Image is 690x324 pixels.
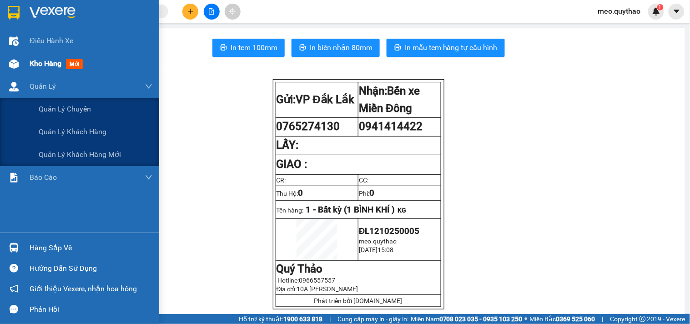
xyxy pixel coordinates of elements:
span: plus [187,8,194,15]
strong: 1900 633 818 [283,315,322,323]
span: Báo cáo [30,172,57,183]
span: ĐL1210250005 [359,226,419,236]
span: 0 [369,188,374,198]
span: 0765274130 [277,120,340,133]
sup: 1 [657,4,664,10]
span: Quản lý khách hàng [39,126,106,137]
span: KG [398,207,407,214]
span: Miền Bắc [530,314,595,324]
span: aim [229,8,236,15]
span: message [10,305,18,314]
span: 0941414422 [359,120,423,133]
img: warehouse-icon [9,59,19,69]
img: logo-vxr [8,6,20,20]
strong: Nhận: [359,85,420,115]
button: printerIn biên nhận 80mm [292,39,380,57]
button: printerIn tem 100mm [212,39,285,57]
strong: 0708 023 035 - 0935 103 250 [439,315,523,323]
span: Kho hàng [30,59,61,68]
span: Địa chỉ: [277,285,358,293]
span: 10A [PERSON_NAME] [297,285,358,293]
span: Quản lý chuyến [39,103,91,115]
span: printer [220,44,227,52]
img: icon-new-feature [652,7,660,15]
span: | [329,314,331,324]
img: warehouse-icon [9,243,19,253]
td: CR: [276,174,358,186]
td: CC: [358,174,441,186]
div: Hàng sắp về [30,241,152,255]
span: Hotline: [278,277,336,284]
span: In tem 100mm [231,42,277,53]
span: Quản Lý [30,81,56,92]
button: printerIn mẫu tem hàng tự cấu hình [387,39,505,57]
span: Nhận: [78,9,100,18]
span: Điều hành xe [30,35,74,46]
div: Bến xe Miền Đông [78,8,141,30]
span: meo.quythao [591,5,648,17]
span: down [145,174,152,181]
span: meo.quythao [359,238,397,245]
div: VP Đắk Lắk [8,8,71,30]
span: Gửi: [8,9,22,18]
span: Giới thiệu Vexere, nhận hoa hồng [30,283,137,294]
span: CR : [7,49,21,58]
td: Thu Hộ: [276,186,358,200]
button: aim [225,4,241,20]
strong: 0369 525 060 [556,315,595,323]
span: caret-down [673,7,681,15]
td: Phát triển bởi [DOMAIN_NAME] [276,295,441,307]
span: printer [394,44,401,52]
img: warehouse-icon [9,82,19,91]
button: plus [182,4,198,20]
img: warehouse-icon [9,36,19,46]
span: Miền Nam [411,314,523,324]
span: copyright [640,316,646,322]
span: 1 [659,4,662,10]
strong: LẤY: [277,139,299,152]
span: question-circle [10,264,18,273]
span: In biên nhận 80mm [310,42,373,53]
span: down [145,83,152,90]
img: solution-icon [9,173,19,182]
div: 70.000 [7,48,73,59]
span: notification [10,284,18,293]
span: Bến xe Miền Đông [359,85,420,115]
span: Quản lý khách hàng mới [39,149,121,160]
span: SL [114,63,126,76]
span: 15:08 [378,246,393,253]
div: 0941414422 [78,30,141,42]
strong: Quý Thảo [277,263,323,275]
span: Cung cấp máy in - giấy in: [337,314,408,324]
span: Hỗ trợ kỹ thuật: [239,314,322,324]
button: file-add [204,4,220,20]
span: 1 - Bất kỳ (1 BÌNH KHÍ ) [306,205,395,215]
p: Tên hàng: [277,205,440,215]
span: file-add [208,8,215,15]
span: VP Đắk Lắk [296,93,355,106]
strong: Gửi: [277,93,355,106]
span: | [602,314,604,324]
div: 0765274130 [8,30,71,42]
span: 0966557557 [299,277,336,284]
button: caret-down [669,4,685,20]
span: ⚪️ [525,317,528,321]
span: mới [66,59,83,69]
td: Phí: [358,186,441,200]
div: Hướng dẫn sử dụng [30,262,152,275]
span: In mẫu tem hàng tự cấu hình [405,42,498,53]
span: printer [299,44,306,52]
div: Phản hồi [30,303,152,316]
div: Tên hàng: 1 BÌNH KHÍ ( : 1 ) [8,64,141,76]
span: 0 [298,188,303,198]
strong: GIAO : [277,158,307,171]
span: [DATE] [359,246,378,253]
